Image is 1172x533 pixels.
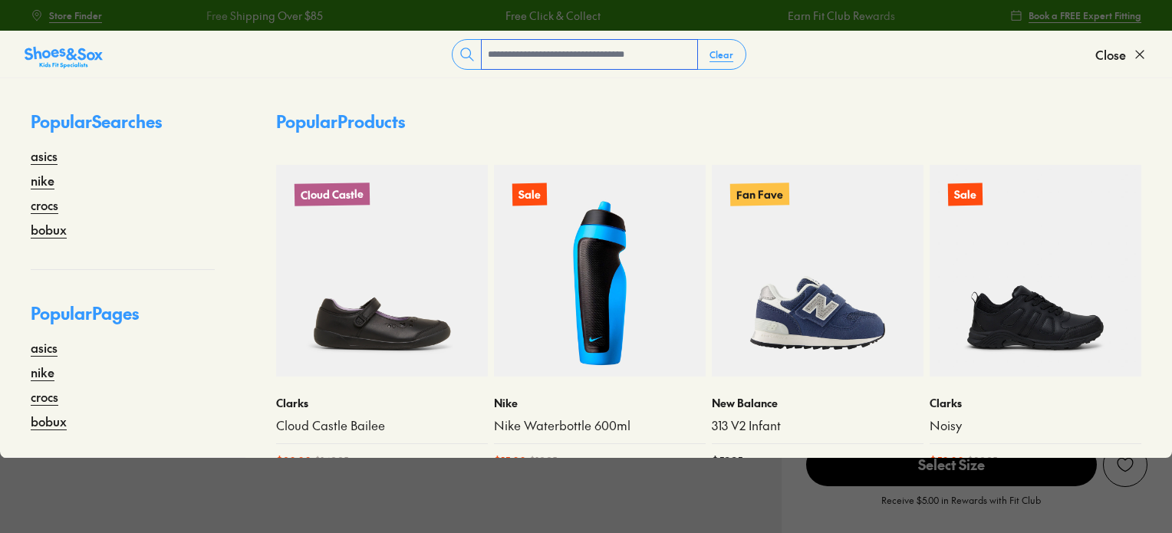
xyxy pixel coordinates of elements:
[25,42,103,67] a: Shoes &amp; Sox
[494,453,526,469] span: $ 15.00
[712,395,923,411] p: New Balance
[930,395,1141,411] p: Clarks
[15,430,77,487] iframe: Gorgias live chat messenger
[967,453,998,469] span: $ 89.95
[785,8,892,24] a: Earn Fit Club Rewards
[1029,8,1141,22] span: Book a FREE Expert Fitting
[31,412,67,430] a: bobux
[930,165,1141,377] a: Sale
[276,453,311,469] span: $ 80.00
[31,171,54,189] a: nike
[276,165,488,377] a: Cloud Castle
[512,183,547,206] p: Sale
[276,109,405,134] p: Popular Products
[31,220,67,239] a: bobux
[712,453,742,469] span: $ 59.95
[494,417,706,434] a: Nike Waterbottle 600ml
[31,363,54,381] a: nike
[25,45,103,70] img: SNS_Logo_Responsive.svg
[203,8,320,24] a: Free Shipping Over $85
[1095,38,1147,71] button: Close
[948,183,983,206] p: Sale
[494,165,706,377] a: Sale
[881,493,1041,521] p: Receive $5.00 in Rewards with Fit Club
[712,417,923,434] a: 313 V2 Infant
[31,338,58,357] a: asics
[31,146,58,165] a: asics
[1095,45,1126,64] span: Close
[529,453,558,469] span: $ 19.95
[502,8,598,24] a: Free Click & Collect
[314,453,349,469] span: $ 149.95
[712,165,923,377] a: Fan Fave
[806,443,1097,487] button: Select Size
[295,183,370,206] p: Cloud Castle
[1103,443,1147,487] button: Add to Wishlist
[276,395,488,411] p: Clarks
[49,8,102,22] span: Store Finder
[31,109,215,146] p: Popular Searches
[730,183,789,206] p: Fan Fave
[31,196,58,214] a: crocs
[31,387,58,406] a: crocs
[31,2,102,29] a: Store Finder
[806,443,1097,486] span: Select Size
[276,417,488,434] a: Cloud Castle Bailee
[697,41,746,68] button: Clear
[1010,2,1141,29] a: Book a FREE Expert Fitting
[930,417,1141,434] a: Noisy
[31,301,215,338] p: Popular Pages
[494,395,706,411] p: Nike
[930,453,964,469] span: $ 50.00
